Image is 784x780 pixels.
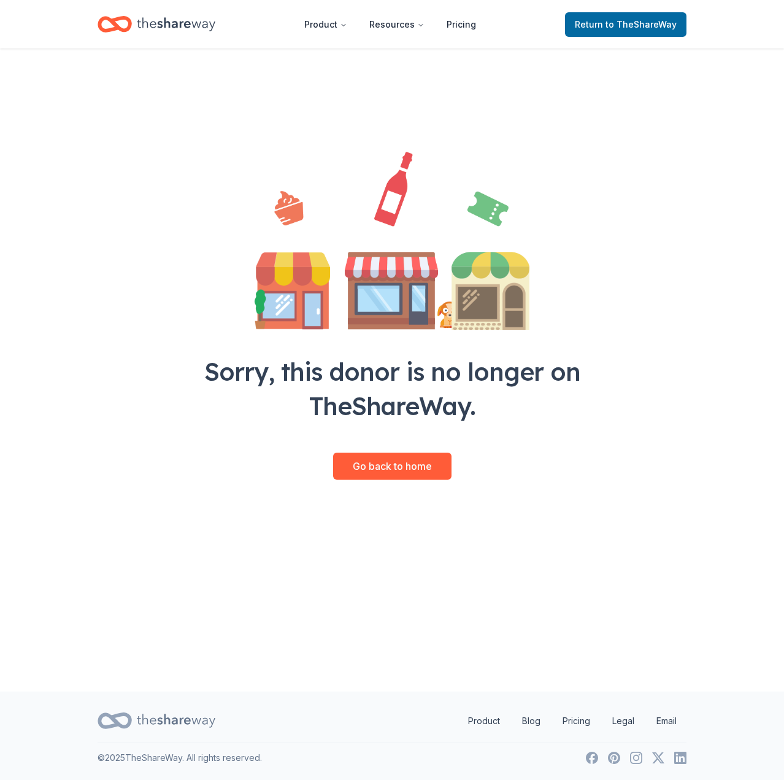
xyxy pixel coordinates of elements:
nav: Main [294,10,486,39]
a: Product [458,709,510,733]
a: Home [98,10,215,39]
a: Pricing [437,12,486,37]
nav: quick links [458,709,686,733]
p: © 2025 TheShareWay. All rights reserved. [98,751,262,765]
a: Email [647,709,686,733]
button: Product [294,12,357,37]
div: Sorry, this donor is no longer on TheShareWay. [176,354,608,423]
img: Illustration for landing page [255,152,529,330]
span: to TheShareWay [605,19,677,29]
a: Legal [602,709,644,733]
span: Return [575,17,677,32]
button: Resources [359,12,434,37]
a: Returnto TheShareWay [565,12,686,37]
a: Pricing [553,709,600,733]
a: Blog [512,709,550,733]
a: Go back to home [333,453,452,480]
